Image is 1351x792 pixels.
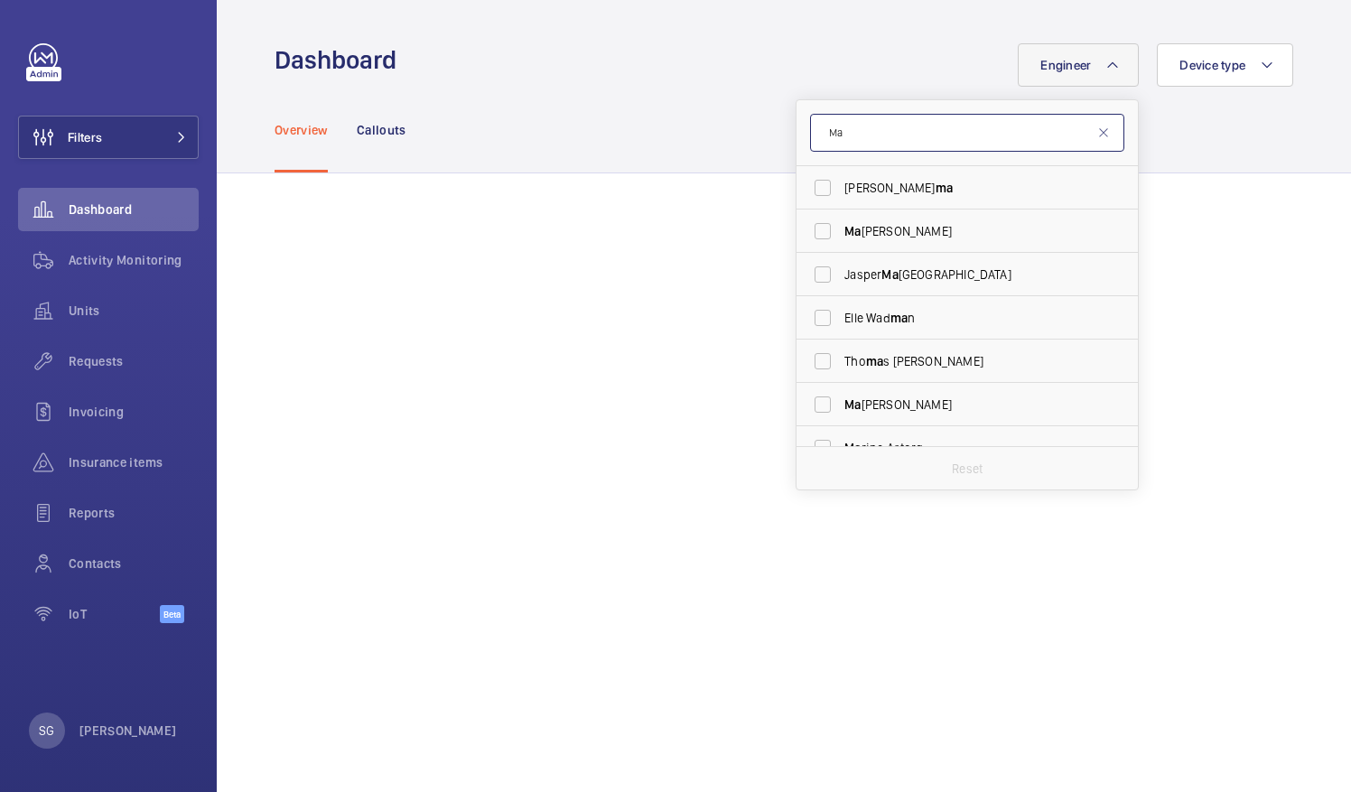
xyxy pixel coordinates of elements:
[69,453,199,471] span: Insurance items
[844,352,1093,370] span: Tho s [PERSON_NAME]
[844,441,861,455] span: Ma
[275,43,407,77] h1: Dashboard
[936,181,953,195] span: ma
[866,354,883,368] span: ma
[69,352,199,370] span: Requests
[810,114,1124,152] input: Search by engineer
[890,311,908,325] span: ma
[68,128,102,146] span: Filters
[69,251,199,269] span: Activity Monitoring
[69,302,199,320] span: Units
[69,554,199,573] span: Contacts
[844,266,1093,284] span: Jasper [GEOGRAPHIC_DATA]
[69,403,199,421] span: Invoicing
[79,722,177,740] p: [PERSON_NAME]
[1179,58,1245,72] span: Device type
[160,605,184,623] span: Beta
[844,309,1093,327] span: Elle Wad n
[69,200,199,219] span: Dashboard
[881,267,898,282] span: Ma
[844,224,861,238] span: Ma
[1040,58,1091,72] span: Engineer
[1157,43,1293,87] button: Device type
[69,605,160,623] span: IoT
[844,439,1093,457] span: rine Astorg
[844,222,1093,240] span: [PERSON_NAME]
[844,396,1093,414] span: [PERSON_NAME]
[844,397,861,412] span: Ma
[1018,43,1139,87] button: Engineer
[357,121,406,139] p: Callouts
[18,116,199,159] button: Filters
[39,722,54,740] p: SG
[69,504,199,522] span: Reports
[952,460,983,478] p: Reset
[275,121,328,139] p: Overview
[844,179,1093,197] span: [PERSON_NAME]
